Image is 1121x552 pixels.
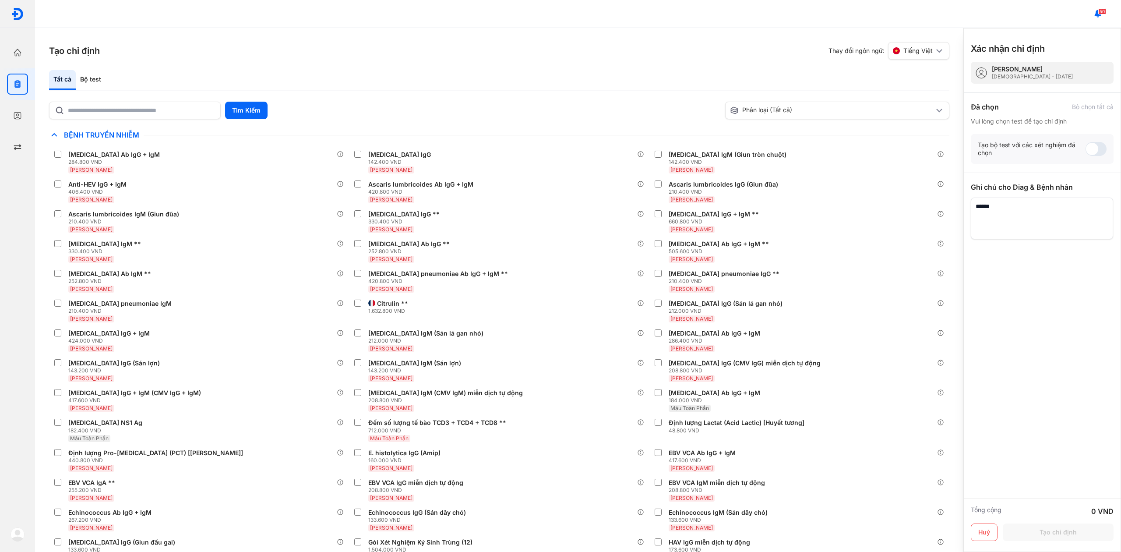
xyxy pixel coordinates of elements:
span: [PERSON_NAME] [670,465,713,471]
button: Huỷ [971,524,998,541]
img: logo [11,7,24,21]
div: Gói Xét Nghiệm Ký Sinh Trùng (12) [368,538,472,546]
span: [PERSON_NAME] [670,196,713,203]
span: Máu Toàn Phần [70,435,109,442]
span: [PERSON_NAME] [370,196,412,203]
div: [MEDICAL_DATA] IgG + IgM [68,329,150,337]
div: 210.400 VND [669,278,783,285]
div: [MEDICAL_DATA] IgG + IgM (CMV IgG + IgM) [68,389,201,397]
span: [PERSON_NAME] [70,286,113,292]
div: 212.000 VND [669,308,786,315]
h3: Tạo chỉ định [49,45,100,57]
div: [MEDICAL_DATA] Ab IgG + IgM ** [669,240,769,248]
div: [MEDICAL_DATA] IgM (Giun tròn chuột) [669,151,786,159]
span: [PERSON_NAME] [70,315,113,322]
div: Định lượng Pro-[MEDICAL_DATA] (PCT) [[PERSON_NAME]] [68,449,243,457]
div: 143.200 VND [368,367,465,374]
span: [PERSON_NAME] [70,524,113,531]
div: [MEDICAL_DATA] IgM (Sán lợn) [368,359,461,367]
span: [PERSON_NAME] [70,405,113,411]
div: 420.800 VND [368,278,511,285]
span: [PERSON_NAME] [70,465,113,471]
div: 208.800 VND [368,397,526,404]
div: 208.800 VND [669,367,824,374]
div: EBV VCA IgG miễn dịch tự động [368,479,463,487]
div: EBV VCA IgM miễn dịch tự động [669,479,765,487]
div: [DEMOGRAPHIC_DATA] - [DATE] [992,73,1073,80]
h3: Xác nhận chỉ định [971,42,1045,55]
span: [PERSON_NAME] [370,465,412,471]
span: Tiếng Việt [903,47,933,55]
div: 184.000 VND [669,397,764,404]
span: [PERSON_NAME] [370,524,412,531]
div: Bộ test [76,70,106,90]
div: Bỏ chọn tất cả [1072,103,1114,111]
span: [PERSON_NAME] [70,226,113,233]
span: 50 [1098,8,1106,14]
div: Tổng cộng [971,506,1001,517]
img: logo [11,527,25,541]
div: Anti-HEV IgG + IgM [68,180,127,188]
div: Echinococcus Ab IgG + IgM [68,509,152,517]
span: [PERSON_NAME] [370,286,412,292]
span: [PERSON_NAME] [670,375,713,382]
div: 142.400 VND [669,159,790,166]
div: Định lượng Lactat (Acid Lactic) [Huyết tương] [669,419,804,427]
div: [MEDICAL_DATA] Ab IgG + IgM [669,329,760,337]
div: 48.800 VND [669,427,808,434]
div: [MEDICAL_DATA] Ab IgM ** [68,270,151,278]
div: [PERSON_NAME] [992,65,1073,73]
span: [PERSON_NAME] [370,166,412,173]
button: Tạo chỉ định [1003,524,1114,541]
div: 420.800 VND [368,188,477,195]
div: 160.000 VND [368,457,444,464]
div: 1.632.800 VND [368,308,412,315]
div: [MEDICAL_DATA] IgG (Giun đầu gai) [68,538,175,546]
div: Tất cả [49,70,76,90]
div: [MEDICAL_DATA] NS1 Ag [68,419,142,427]
div: 143.200 VND [68,367,163,374]
span: Bệnh Truyền Nhiễm [60,131,144,139]
span: Máu Toàn Phần [670,405,709,411]
div: [MEDICAL_DATA] IgG ** [368,210,440,218]
span: [PERSON_NAME] [370,226,412,233]
div: Vui lòng chọn test để tạo chỉ định [971,117,1114,125]
div: E. histolytica IgG (Amip) [368,449,441,457]
span: [PERSON_NAME] [70,345,113,352]
div: 330.400 VND [68,248,145,255]
span: [PERSON_NAME] [70,256,113,262]
span: [PERSON_NAME] [670,256,713,262]
div: 210.400 VND [68,308,175,315]
div: [MEDICAL_DATA] pneumoniae Ab IgG + IgM ** [368,270,508,278]
div: 212.000 VND [368,337,487,344]
span: [PERSON_NAME] [670,286,713,292]
div: Ascaris lumbricoides IgM (Giun đũa) [68,210,179,218]
span: [PERSON_NAME] [70,166,113,173]
span: [PERSON_NAME] [370,405,412,411]
div: Tạo bộ test với các xét nghiệm đã chọn [978,141,1086,157]
div: 505.600 VND [669,248,772,255]
div: 417.600 VND [68,397,204,404]
div: 330.400 VND [368,218,443,225]
div: [MEDICAL_DATA] IgG [368,151,431,159]
span: [PERSON_NAME] [370,495,412,501]
div: Phân loại (Tất cả) [730,106,934,115]
span: [PERSON_NAME] [370,375,412,382]
div: 660.800 VND [669,218,762,225]
div: [MEDICAL_DATA] IgM ** [68,240,141,248]
div: 284.800 VND [68,159,163,166]
div: [MEDICAL_DATA] pneumoniae IgM [68,300,172,308]
div: 267.200 VND [68,517,155,524]
span: [PERSON_NAME] [670,524,713,531]
div: [MEDICAL_DATA] IgM (Sán lá gan nhỏ) [368,329,483,337]
div: 133.600 VND [669,517,771,524]
div: Thay đổi ngôn ngữ: [828,42,949,60]
span: [PERSON_NAME] [670,166,713,173]
div: 286.400 VND [669,337,764,344]
div: Đếm số lượng tế bào TCD3 + TCD4 + TCD8 ** [368,419,506,427]
div: [MEDICAL_DATA] IgG (Sán lá gan nhỏ) [669,300,783,308]
span: [PERSON_NAME] [70,196,113,203]
div: [MEDICAL_DATA] pneumoniae IgG ** [669,270,779,278]
div: Ascaris lumbricoides Ab IgG + IgM [368,180,473,188]
div: Ascaris lumbricoides IgG (Giun đũa) [669,180,778,188]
